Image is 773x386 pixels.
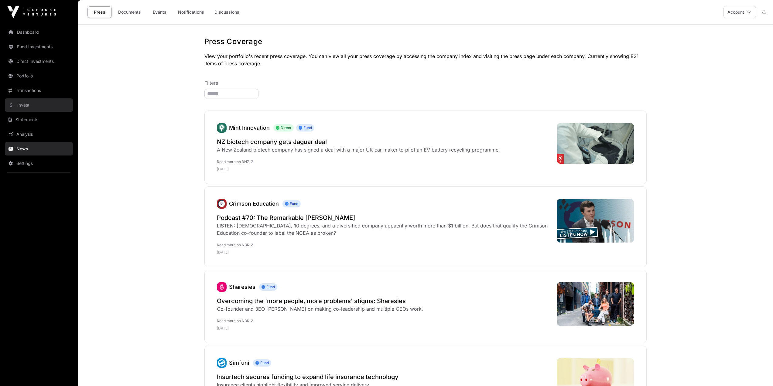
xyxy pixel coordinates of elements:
[217,138,500,146] a: NZ biotech company gets Jaguar deal
[5,26,73,39] a: Dashboard
[557,282,634,326] img: Sharesies-co-founders_4407.jpeg
[5,142,73,155] a: News
[217,222,551,237] div: LISTEN: [DEMOGRAPHIC_DATA], 10 degrees, and a diversified company appaently worth more than $1 bi...
[743,357,773,386] iframe: Chat Widget
[174,6,208,18] a: Notifications
[114,6,145,18] a: Documents
[282,200,301,207] span: Fund
[5,55,73,68] a: Direct Investments
[5,69,73,83] a: Portfolio
[229,360,249,366] a: Simfuni
[253,359,271,367] span: Fund
[557,199,634,243] img: NBRP-Episode-70-Jamie-Beaton-LEAD-GIF.gif
[217,282,227,292] img: sharesies_logo.jpeg
[217,146,500,153] div: A New Zealand biotech company has signed a deal with a major UK car maker to pilot an EV battery ...
[217,319,253,323] a: Read more on NBR
[229,125,270,131] a: Mint Innovation
[147,6,172,18] a: Events
[723,6,756,18] button: Account
[229,200,279,207] a: Crimson Education
[5,98,73,112] a: Invest
[217,243,253,247] a: Read more on NBR
[204,79,647,87] p: Filters
[5,40,73,53] a: Fund Investments
[217,282,227,292] a: Sharesies
[204,53,647,67] p: View your portfolio's recent press coverage. You can view all your press coverage by accessing th...
[217,250,551,255] p: [DATE]
[217,326,423,331] p: [DATE]
[5,84,73,97] a: Transactions
[5,128,73,141] a: Analysis
[217,167,500,172] p: [DATE]
[217,297,423,305] a: Overcoming the 'more people, more problems' stigma: Sharesies
[217,199,227,209] a: Crimson Education
[273,124,294,132] span: Direct
[557,123,634,164] img: 4K2DXWV_687835b9ce478d6e7495c317_Mint_2_jpg.png
[217,123,227,133] a: Mint Innovation
[259,283,277,291] span: Fund
[217,305,423,313] div: Co-founder and 3EO [PERSON_NAME] on making co-leadership and multiple CEOs work.
[217,358,227,368] img: Simfuni-favicon.svg
[217,213,551,222] a: Podcast #70: The Remarkable [PERSON_NAME]
[217,123,227,133] img: Mint.svg
[217,159,253,164] a: Read more on RNZ
[210,6,243,18] a: Discussions
[217,358,227,368] a: Simfuni
[229,284,255,290] a: Sharesies
[217,199,227,209] img: unnamed.jpg
[217,373,398,381] a: Insurtech secures funding to expand life insurance technology
[5,157,73,170] a: Settings
[5,113,73,126] a: Statements
[204,37,647,46] h1: Press Coverage
[296,124,314,132] span: Fund
[7,6,56,18] img: Icehouse Ventures Logo
[87,6,112,18] a: Press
